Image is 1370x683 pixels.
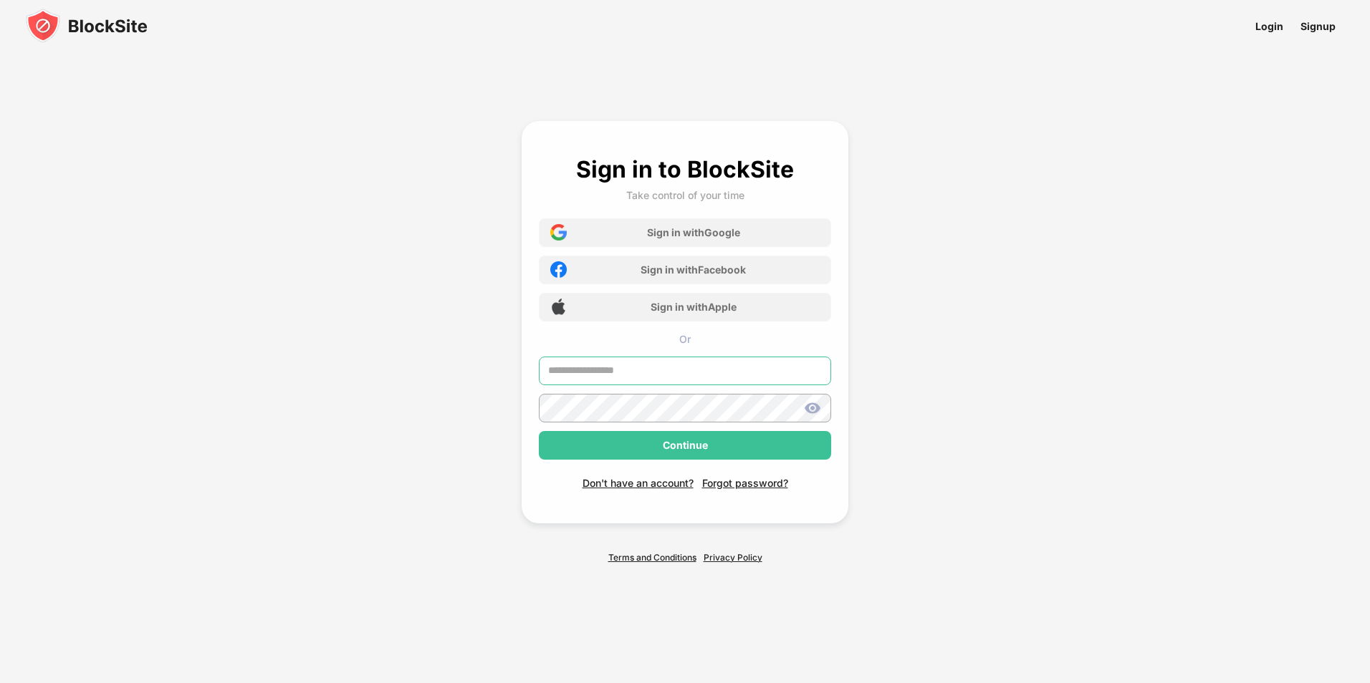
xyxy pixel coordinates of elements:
[1247,10,1292,42] a: Login
[608,552,696,563] a: Terms and Conditions
[550,299,567,315] img: apple-icon.png
[647,226,740,238] div: Sign in with Google
[1292,10,1344,42] a: Signup
[641,263,746,276] div: Sign in with Facebook
[663,440,708,451] div: Continue
[651,301,737,313] div: Sign in with Apple
[704,552,762,563] a: Privacy Policy
[576,155,794,183] div: Sign in to BlockSite
[26,9,148,43] img: blocksite-icon-black.svg
[583,477,694,489] div: Don't have an account?
[702,477,788,489] div: Forgot password?
[804,399,821,417] img: show-password.svg
[626,189,744,201] div: Take control of your time
[550,224,567,241] img: google-icon.png
[550,261,567,278] img: facebook-icon.png
[539,333,831,345] div: Or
